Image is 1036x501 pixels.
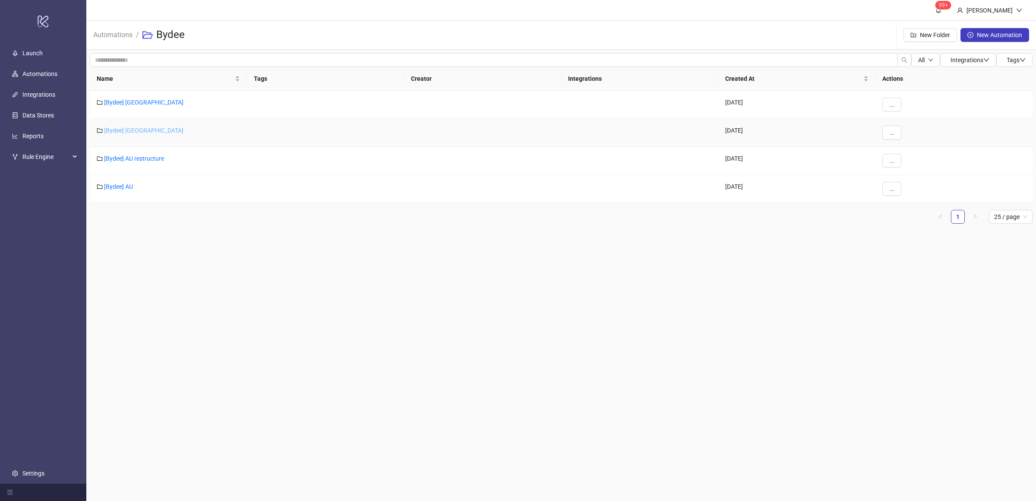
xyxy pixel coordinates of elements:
th: Tags [247,67,404,91]
button: ... [882,182,901,196]
button: ... [882,98,901,111]
li: Next Page [968,210,982,224]
span: down [928,57,933,63]
button: Tagsdown [996,53,1033,67]
a: 1 [951,210,964,223]
span: Created At [725,74,862,83]
div: [PERSON_NAME] [963,6,1016,15]
span: ... [889,185,894,192]
div: Page Size [989,210,1033,224]
span: New Folder [920,32,950,38]
a: [Bydee] [GEOGRAPHIC_DATA] [104,127,183,134]
button: Integrationsdown [940,53,996,67]
th: Creator [404,67,561,91]
sup: 1751 [935,1,951,10]
button: ... [882,154,901,168]
span: folder-add [910,32,916,38]
button: ... [882,126,901,140]
span: Tags [1007,57,1026,63]
div: [DATE] [718,175,875,203]
span: right [973,214,978,219]
span: ... [889,157,894,164]
span: New Automation [977,32,1022,38]
a: Data Stores [22,112,54,119]
a: Automations [92,29,134,39]
button: right [968,210,982,224]
span: folder [97,127,103,133]
a: [Bydee] [GEOGRAPHIC_DATA] [104,99,183,106]
li: Previous Page [934,210,948,224]
li: 1 [951,210,965,224]
span: menu-fold [7,489,13,495]
span: user [957,7,963,13]
span: left [938,214,943,219]
span: ... [889,101,894,108]
a: Launch [22,50,43,57]
th: Name [90,67,247,91]
span: fork [12,154,18,160]
span: folder [97,99,103,105]
span: down [983,57,989,63]
span: All [918,57,925,63]
h3: Bydee [156,28,185,42]
button: Alldown [911,53,940,67]
span: Name [97,74,233,83]
span: down [1016,7,1022,13]
span: search [901,57,907,63]
li: / [136,21,139,49]
span: Rule Engine [22,148,70,165]
a: Settings [22,470,44,477]
th: Integrations [561,67,718,91]
span: Integrations [951,57,989,63]
th: Actions [875,67,1033,91]
button: New Folder [903,28,957,42]
a: Integrations [22,91,55,98]
a: Reports [22,133,44,140]
span: bell [935,7,941,13]
th: Created At [718,67,875,91]
span: folder-open [142,30,153,40]
span: ... [889,129,894,136]
a: Automations [22,70,57,77]
div: [DATE] [718,147,875,175]
span: folder [97,184,103,190]
button: left [934,210,948,224]
span: down [1020,57,1026,63]
span: folder [97,155,103,162]
a: [Bydee] AU [104,183,133,190]
a: [Bydee] AU restructure [104,155,164,162]
div: [DATE] [718,91,875,119]
div: [DATE] [718,119,875,147]
span: 25 / page [994,210,1027,223]
span: plus-circle [967,32,973,38]
button: New Automation [960,28,1029,42]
